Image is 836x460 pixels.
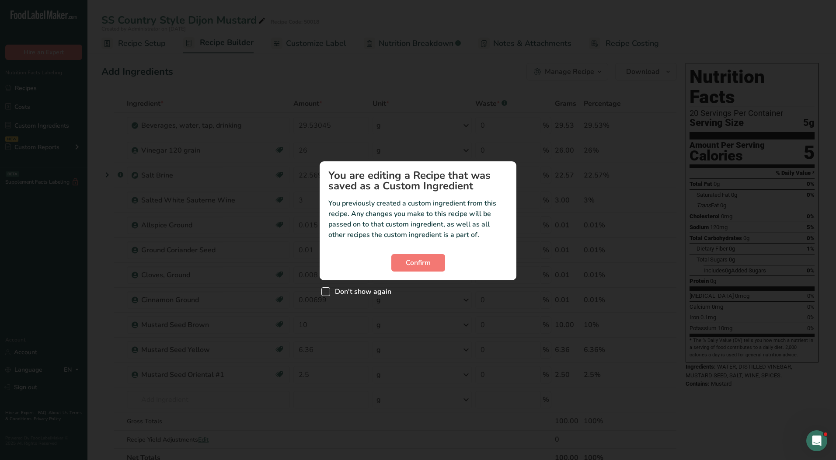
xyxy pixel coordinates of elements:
span: Confirm [406,258,431,268]
span: Don't show again [330,287,391,296]
iframe: Intercom live chat [806,430,827,451]
button: Confirm [391,254,445,272]
h1: You are editing a Recipe that was saved as a Custom Ingredient [328,170,508,191]
p: You previously created a custom ingredient from this recipe. Any changes you make to this recipe ... [328,198,508,240]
